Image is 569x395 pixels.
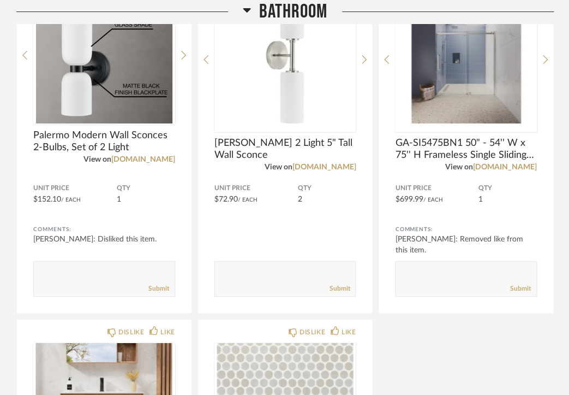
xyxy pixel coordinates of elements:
[297,196,302,203] span: 2
[238,197,257,203] span: / Each
[117,184,175,193] span: QTY
[33,184,117,193] span: Unit Price
[395,184,478,193] span: Unit Price
[214,196,238,203] span: $72.90
[83,156,111,163] span: View on
[342,327,356,338] div: LIKE
[148,284,169,293] a: Submit
[118,327,144,338] div: DISLIKE
[297,184,356,193] span: QTY
[61,197,81,203] span: / Each
[329,284,350,293] a: Submit
[395,196,423,203] span: $699.99
[510,284,531,293] a: Submit
[111,156,175,163] a: [DOMAIN_NAME]
[160,327,175,338] div: LIKE
[445,163,473,171] span: View on
[395,137,537,161] span: GA-SI5475BN1 50" - 54'' W x 75'' H Frameless Single Sliding Shower Door with 3/8" Clear Tempered ...
[33,196,61,203] span: $152.10
[395,234,537,256] div: [PERSON_NAME]: Removed like from this item.
[473,163,537,171] a: [DOMAIN_NAME]
[214,137,356,161] span: [PERSON_NAME] 2 Light 5" Tall Wall Sconce
[33,129,175,154] span: Palermo Modern Wall Sconces 2-Bulbs, Set of 2 Light
[117,196,121,203] span: 1
[423,197,442,203] span: / Each
[395,224,537,235] div: Comments:
[292,163,356,171] a: [DOMAIN_NAME]
[214,184,298,193] span: Unit Price
[33,224,175,235] div: Comments:
[478,196,483,203] span: 1
[300,327,325,338] div: DISLIKE
[478,184,537,193] span: QTY
[264,163,292,171] span: View on
[33,234,175,245] div: [PERSON_NAME]: Disliked this item.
